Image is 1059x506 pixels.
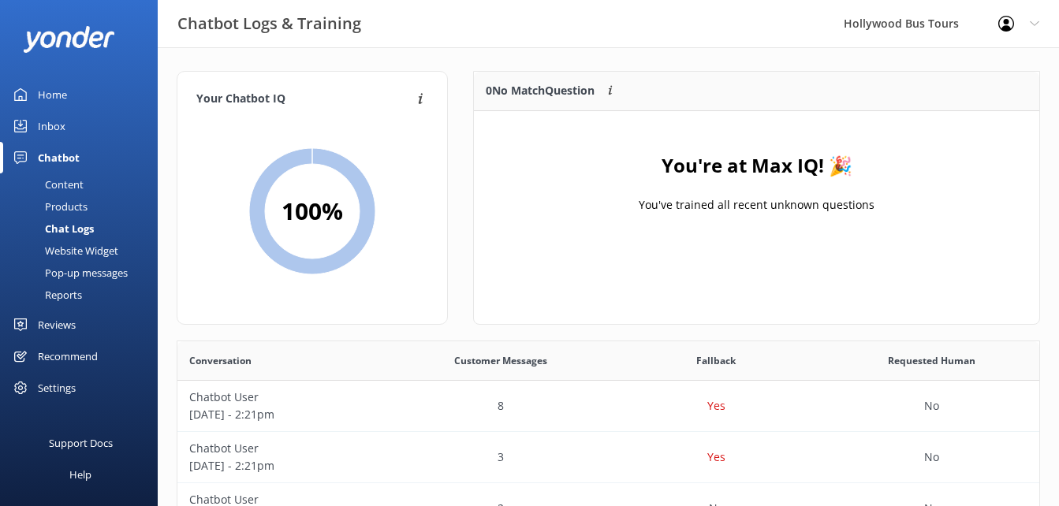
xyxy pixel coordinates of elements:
img: yonder-white-logo.png [24,26,114,52]
div: Inbox [38,110,65,142]
div: Help [69,459,91,490]
div: Settings [38,372,76,404]
a: Chat Logs [9,218,158,240]
div: Chat Logs [9,218,94,240]
p: Chatbot User [189,440,381,457]
span: Conversation [189,353,252,368]
p: Chatbot User [189,389,381,406]
div: Reports [9,284,82,306]
div: row [177,381,1039,432]
p: No [924,448,939,466]
div: Pop-up messages [9,262,128,284]
h2: 100 % [282,192,343,230]
a: Website Widget [9,240,158,262]
p: 3 [498,448,504,466]
div: Reviews [38,309,76,340]
div: Recommend [38,340,98,372]
h4: Your Chatbot IQ [196,91,413,108]
div: Chatbot [38,142,80,173]
p: No [924,397,939,415]
div: grid [474,111,1039,269]
div: Content [9,173,84,195]
h3: Chatbot Logs & Training [177,11,361,36]
p: [DATE] - 2:21pm [189,406,381,423]
div: row [177,432,1039,483]
a: Products [9,195,158,218]
p: 0 No Match Question [486,82,595,99]
div: Website Widget [9,240,118,262]
span: Fallback [696,353,736,368]
span: Requested Human [888,353,975,368]
p: You've trained all recent unknown questions [639,196,874,214]
div: Home [38,79,67,110]
p: Yes [707,397,725,415]
p: [DATE] - 2:21pm [189,457,381,474]
a: Content [9,173,158,195]
h4: You're at Max IQ! 🎉 [661,151,852,180]
a: Pop-up messages [9,262,158,284]
div: Products [9,195,88,218]
p: 8 [498,397,504,415]
div: Support Docs [49,427,113,459]
p: Yes [707,448,725,466]
span: Customer Messages [454,353,547,368]
a: Reports [9,284,158,306]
